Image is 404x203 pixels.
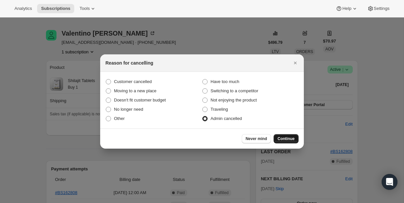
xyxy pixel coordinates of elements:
span: Analytics [14,6,32,11]
span: Not enjoying the product [211,98,257,102]
span: Have too much [211,79,239,84]
span: Admin cancelled [211,116,242,121]
span: Traveling [211,107,228,112]
button: Help [332,4,362,13]
button: Tools [76,4,100,13]
span: Switching to a competitor [211,88,258,93]
span: Settings [374,6,390,11]
span: Continue [278,136,295,141]
span: No longer need [114,107,143,112]
button: Close [291,58,300,68]
span: Subscriptions [41,6,70,11]
span: Other [114,116,125,121]
button: Subscriptions [37,4,74,13]
button: Continue [274,134,299,143]
h2: Reason for cancelling [105,60,153,66]
span: Customer cancelled [114,79,152,84]
span: Never mind [246,136,267,141]
button: Analytics [11,4,36,13]
span: Doesn't fit customer budget [114,98,166,102]
button: Settings [363,4,393,13]
div: Open Intercom Messenger [382,174,397,190]
span: Tools [79,6,90,11]
button: Never mind [242,134,271,143]
span: Help [342,6,351,11]
span: Moving to a new place [114,88,156,93]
